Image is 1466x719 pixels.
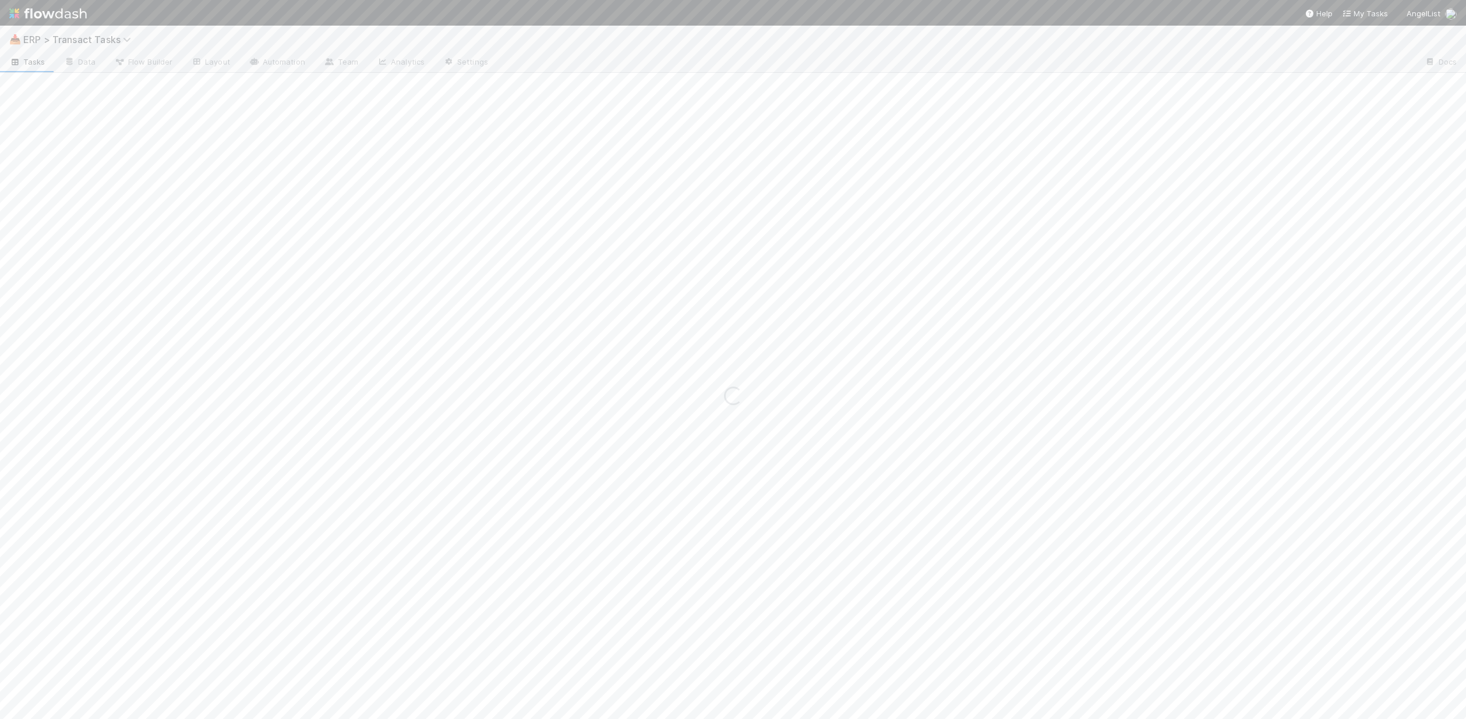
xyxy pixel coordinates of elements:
a: Flow Builder [105,54,182,72]
span: AngelList [1407,9,1440,18]
a: Settings [434,54,497,72]
span: My Tasks [1342,9,1388,18]
span: ERP > Transact Tasks [23,34,137,45]
div: Help [1305,8,1333,19]
a: Team [315,54,368,72]
a: Analytics [368,54,434,72]
span: 📥 [9,34,21,44]
a: Automation [239,54,315,72]
a: My Tasks [1342,8,1388,19]
a: Docs [1415,54,1466,72]
a: Data [55,54,105,72]
span: Flow Builder [114,56,172,68]
span: Tasks [9,56,45,68]
a: Layout [182,54,239,72]
img: logo-inverted-e16ddd16eac7371096b0.svg [9,3,87,23]
img: avatar_ef15843f-6fde-4057-917e-3fb236f438ca.png [1445,8,1457,20]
